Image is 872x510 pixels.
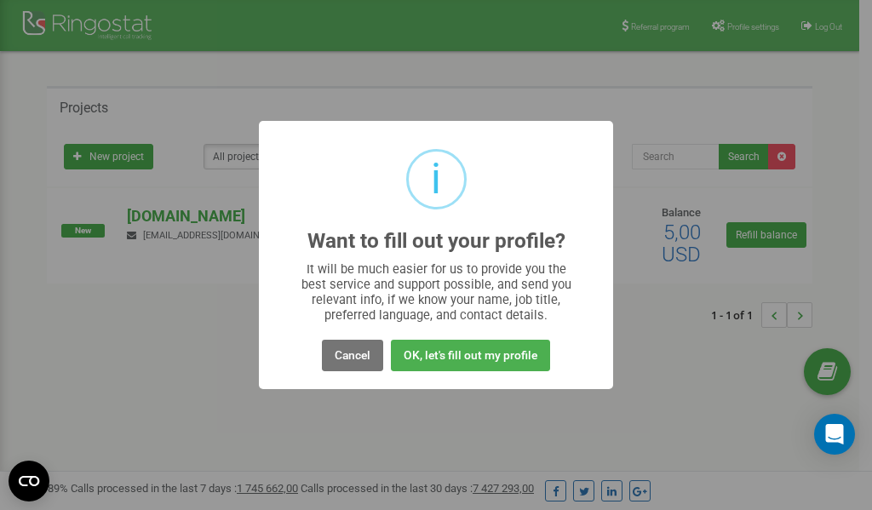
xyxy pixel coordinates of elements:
button: Open CMP widget [9,461,49,501]
div: i [431,152,441,207]
div: It will be much easier for us to provide you the best service and support possible, and send you ... [293,261,580,323]
button: OK, let's fill out my profile [391,340,550,371]
h2: Want to fill out your profile? [307,230,565,253]
div: Open Intercom Messenger [814,414,855,455]
button: Cancel [322,340,383,371]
